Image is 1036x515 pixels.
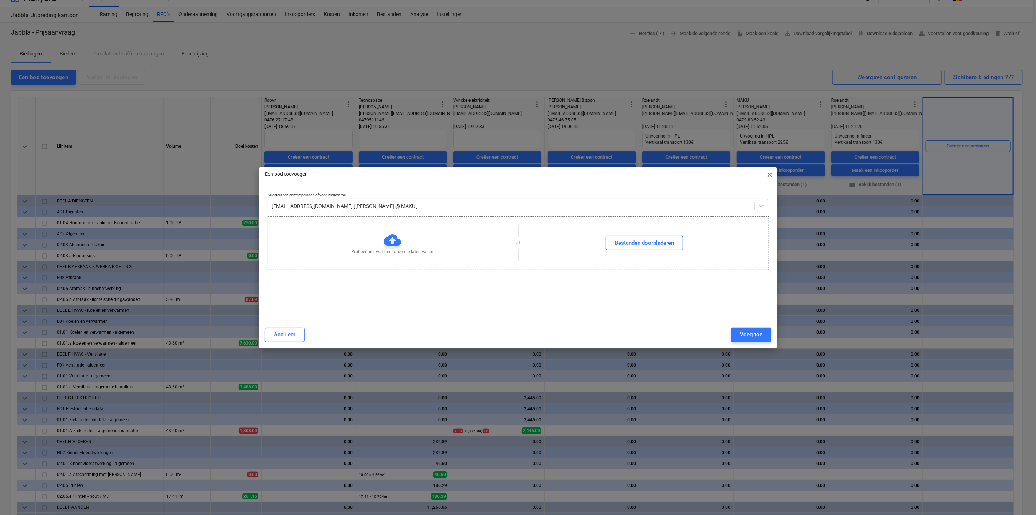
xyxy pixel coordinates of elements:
button: Annuleer [265,328,305,342]
div: Chatwidget [1000,480,1036,515]
div: Annuleer [274,330,295,339]
div: Voeg toe [740,330,762,339]
p: Probeer hier wat bestanden te laten vallen [351,249,433,255]
div: Bestanden doorbladeren [615,238,674,248]
p: Een bod toevoegen [265,170,308,178]
button: Bestanden doorbladeren [606,236,683,250]
div: Probeer hier wat bestanden te laten vallenofBestanden doorbladeren [268,216,769,270]
p: of [517,240,521,246]
button: Voeg toe [731,328,771,342]
span: close [765,170,774,179]
iframe: Chat Widget [1000,480,1036,515]
p: Selecteer een contactpersoon of voeg nieuwe toe [268,193,768,199]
